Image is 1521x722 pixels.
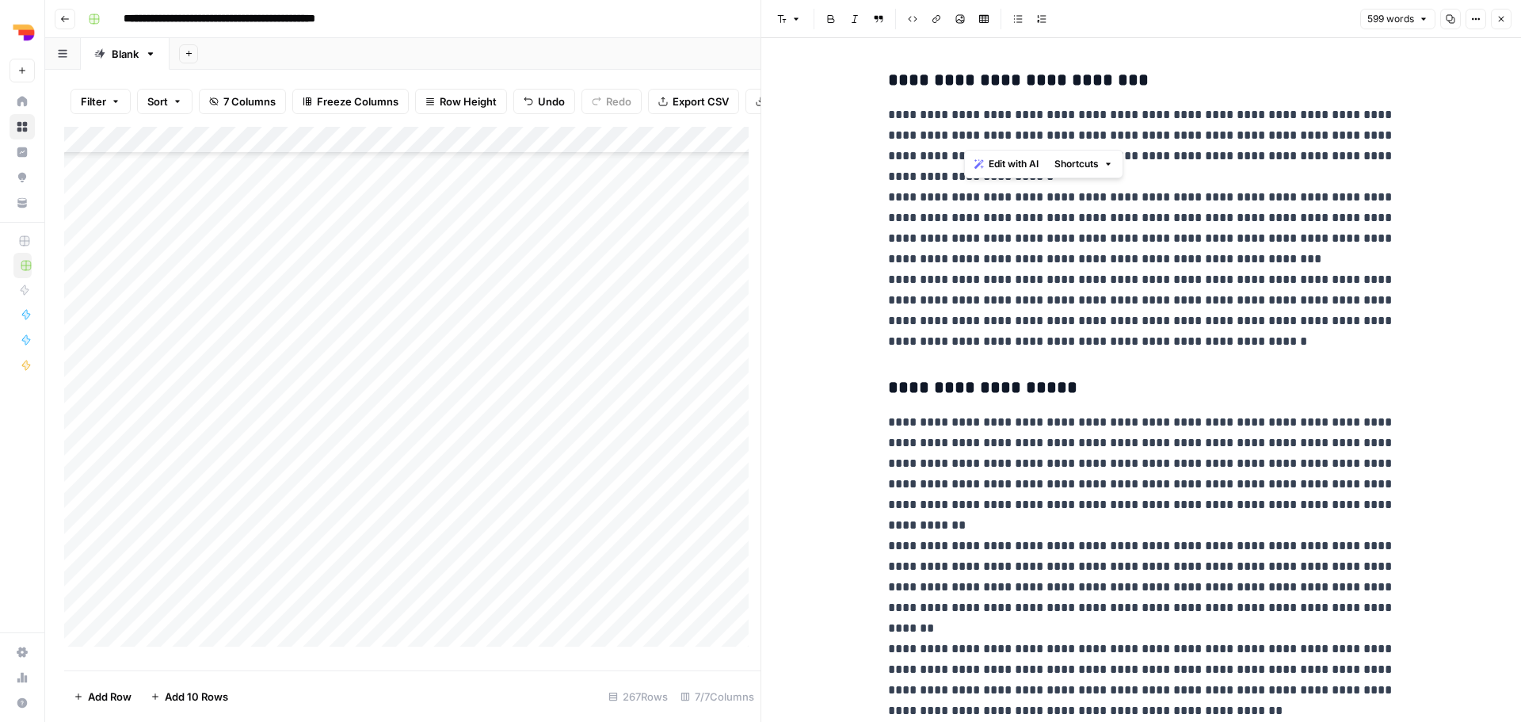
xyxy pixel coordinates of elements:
[64,684,141,709] button: Add Row
[81,38,170,70] a: Blank
[112,46,139,62] div: Blank
[10,114,35,139] a: Browse
[440,94,497,109] span: Row Height
[10,690,35,716] button: Help + Support
[317,94,398,109] span: Freeze Columns
[10,139,35,165] a: Insights
[81,94,106,109] span: Filter
[10,640,35,665] a: Settings
[1048,154,1119,174] button: Shortcuts
[513,89,575,114] button: Undo
[1360,9,1435,29] button: 599 words
[648,89,739,114] button: Export CSV
[968,154,1045,174] button: Edit with AI
[88,689,132,705] span: Add Row
[223,94,276,109] span: 7 Columns
[165,689,228,705] span: Add 10 Rows
[137,89,193,114] button: Sort
[10,13,35,52] button: Workspace: Depends
[1367,12,1414,26] span: 599 words
[581,89,642,114] button: Redo
[147,94,168,109] span: Sort
[10,89,35,114] a: Home
[673,94,729,109] span: Export CSV
[10,165,35,190] a: Opportunities
[606,94,631,109] span: Redo
[10,665,35,690] a: Usage
[602,684,674,709] div: 267 Rows
[989,157,1039,171] span: Edit with AI
[538,94,565,109] span: Undo
[141,684,238,709] button: Add 10 Rows
[10,190,35,216] a: Your Data
[1054,157,1099,171] span: Shortcuts
[415,89,507,114] button: Row Height
[199,89,286,114] button: 7 Columns
[674,684,760,709] div: 7/7 Columns
[71,89,131,114] button: Filter
[10,18,38,47] img: Depends Logo
[292,89,409,114] button: Freeze Columns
